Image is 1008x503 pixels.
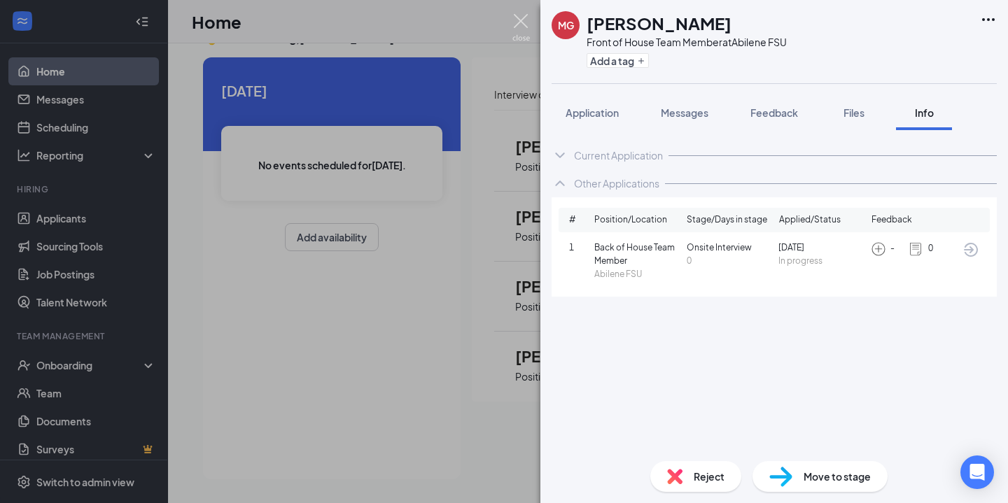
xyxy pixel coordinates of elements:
[552,175,568,192] svg: ChevronUp
[637,57,645,65] svg: Plus
[960,455,994,489] div: Open Intercom Messenger
[778,255,865,268] span: In progress
[915,106,934,119] span: Info
[661,106,708,119] span: Messages
[804,469,871,484] span: Move to stage
[687,255,773,268] span: 0
[980,11,997,28] svg: Ellipses
[587,11,731,35] h1: [PERSON_NAME]
[574,148,663,162] div: Current Application
[687,213,767,227] span: Stage/Days in stage
[594,213,667,227] span: Position/Location
[552,147,568,164] svg: ChevronDown
[962,241,979,258] svg: ArrowCircle
[587,53,649,68] button: PlusAdd a tag
[871,213,912,227] span: Feedback
[566,106,619,119] span: Application
[587,35,787,49] div: Front of House Team Member at Abilene FSU
[750,106,798,119] span: Feedback
[779,213,841,227] span: Applied/Status
[778,241,865,255] span: [DATE]
[569,241,594,255] span: 1
[890,242,895,255] span: -
[574,176,659,190] div: Other Applications
[594,268,681,281] span: Abilene FSU
[843,106,864,119] span: Files
[569,213,594,227] span: #
[694,469,724,484] span: Reject
[558,18,574,32] div: MG
[594,241,681,268] span: Back of House Team Member
[687,241,773,255] span: Onsite Interview
[928,242,933,255] span: 0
